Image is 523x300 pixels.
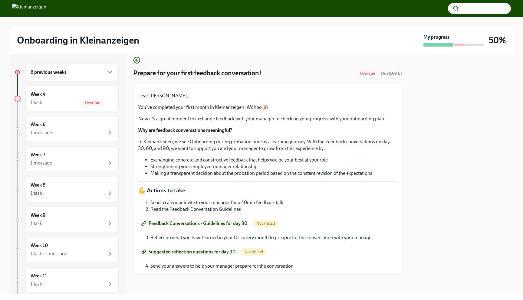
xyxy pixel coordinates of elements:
li: Send your answers to help your manager prepare for the conversation [150,263,397,269]
h6: Week 7 [31,152,45,158]
span: Feedback Conversations - Guidelines for day 30 [143,220,247,227]
div: 1 task • 1 message [31,250,67,257]
h6: Week 8 [31,182,45,188]
p: In Kleinanzeigen, we see Onboarding during probation time as a learning journey. With the Feedbac... [138,139,397,152]
h6: Week 10 [31,242,48,249]
p: 💪 Actions to take [138,187,397,194]
a: Suggested reflection questions for day 30 [138,246,240,258]
h6: Week 6 [31,121,45,128]
div: 1 message [31,160,52,166]
span: Overdue [81,100,104,105]
p: You've completed your first month in Kleinanzeigen! Wohoo 🎉 [138,104,397,111]
li: Send a calendar invite to your manager for a 40min feedback talk [150,199,397,206]
a: Week 101 task • 1 message [15,237,119,262]
p: Now it's a great moment to exchange feedback with your manager to check on your progress with you... [138,116,397,122]
a: Week 41 taskOverdue [15,86,119,111]
a: Week 81 task [15,177,119,202]
span: Overdue [356,71,379,76]
div: 1 message [31,129,52,136]
div: 1 task [31,281,42,287]
span: Suggested reflection questions for day 30 [143,249,235,255]
strong: My progress [423,34,449,41]
li: Reflect on what you have learned in your Discovery month to preapre for the conversation with you... [150,234,397,241]
li: Strengthening your employee-manager relationship [150,163,397,170]
h6: Week 4 [31,91,45,98]
img: Kleinanzeigen [12,4,46,13]
div: 1 task [31,190,42,197]
a: Week 71 message [15,146,119,172]
a: Week 61 message [15,116,119,142]
h3: 50% [489,35,506,46]
p: Dear [PERSON_NAME], [138,93,397,99]
a: Feedback Conversations - Guidelines for day 30 [138,217,252,230]
h4: Prepare for your first feedback conversation! [133,69,261,78]
strong: [DATE] [389,71,402,76]
span: Due [381,71,402,76]
div: 6 previous weeks [25,64,119,81]
li: Read the Feedback Conversation Guidelines [150,206,397,213]
span: Not visited [241,249,267,254]
h6: Week 9 [31,212,45,219]
a: Week 91 task [15,207,119,232]
li: Exchanging concrete and constructive feedback that helps you be your best at your role [150,157,397,163]
li: Making a transparent decision about the probation period based on the constant revision of the ex... [150,170,397,177]
span: Not visited [253,221,278,226]
strong: Why are feedback conversations meaningful? [138,127,232,133]
h6: 6 previous weeks [31,69,67,76]
h2: Onboarding in Kleinanzeigen [17,34,139,46]
h6: Week 11 [31,272,47,279]
a: Week 111 task [15,267,119,293]
div: 1 task [31,220,42,227]
div: 1 task [31,99,42,106]
span: September 28th, 2025 09:00 [381,70,402,76]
